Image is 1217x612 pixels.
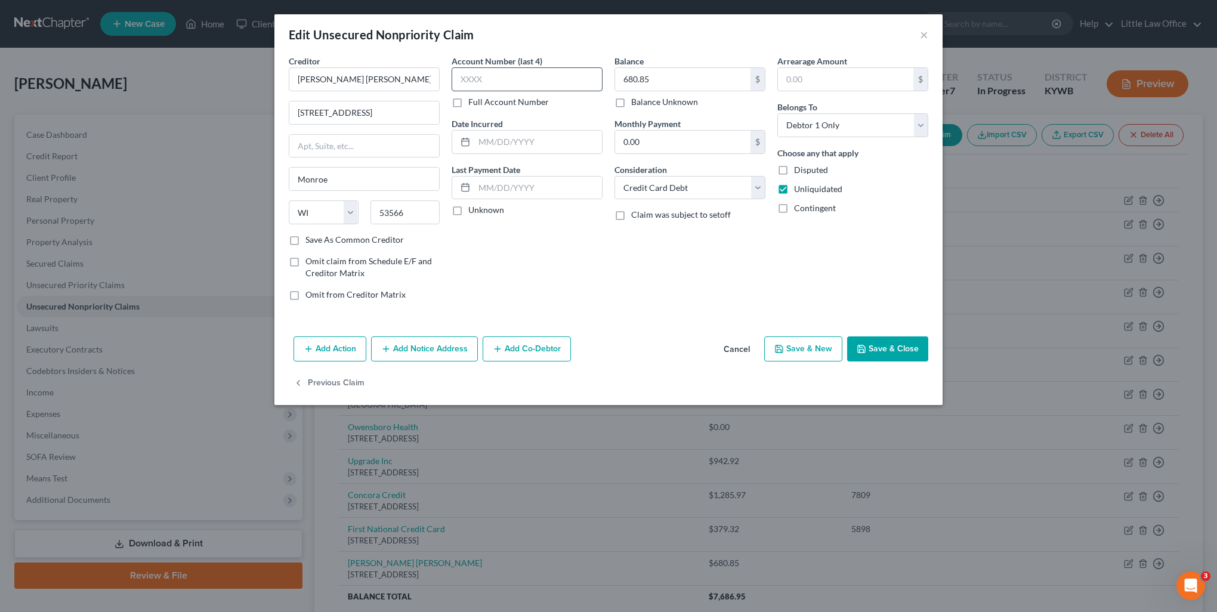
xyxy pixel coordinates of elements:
div: Edit Unsecured Nonpriority Claim [289,26,474,43]
iframe: Intercom live chat [1176,571,1205,600]
button: Cancel [714,338,759,361]
label: Account Number (last 4) [452,55,542,67]
button: Add Action [294,336,366,361]
input: Enter zip... [370,200,440,224]
input: Search creditor by name... [289,67,440,91]
input: Enter city... [289,168,439,190]
button: Add Co-Debtor [483,336,571,361]
input: MM/DD/YYYY [474,177,602,199]
button: Save & Close [847,336,928,361]
label: Arrearage Amount [777,55,847,67]
label: Full Account Number [468,96,549,108]
label: Balance Unknown [631,96,698,108]
div: $ [913,68,928,91]
input: 0.00 [615,131,750,153]
span: Omit claim from Schedule E/F and Creditor Matrix [305,256,432,278]
span: Claim was subject to setoff [631,209,731,220]
span: 3 [1201,571,1210,581]
button: Save & New [764,336,842,361]
span: Unliquidated [794,184,842,194]
label: Monthly Payment [614,118,681,130]
input: 0.00 [778,68,913,91]
label: Choose any that apply [777,147,858,159]
button: Previous Claim [294,371,365,396]
label: Consideration [614,163,667,176]
label: Last Payment Date [452,163,520,176]
span: Contingent [794,203,836,213]
div: $ [750,131,765,153]
button: × [920,27,928,42]
label: Save As Common Creditor [305,234,404,246]
input: 0.00 [615,68,750,91]
label: Balance [614,55,644,67]
button: Add Notice Address [371,336,478,361]
input: Apt, Suite, etc... [289,135,439,157]
label: Date Incurred [452,118,503,130]
input: MM/DD/YYYY [474,131,602,153]
span: Creditor [289,56,320,66]
label: Unknown [468,204,504,216]
span: Disputed [794,165,828,175]
input: XXXX [452,67,603,91]
input: Enter address... [289,101,439,124]
span: Omit from Creditor Matrix [305,289,406,299]
span: Belongs To [777,102,817,112]
div: $ [750,68,765,91]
